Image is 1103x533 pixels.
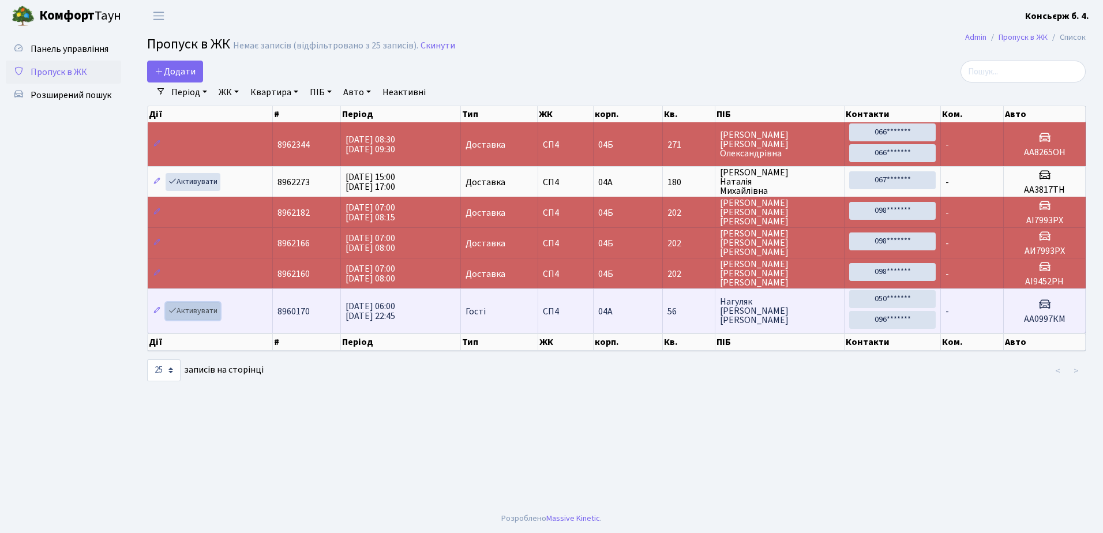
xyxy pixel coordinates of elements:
[167,82,212,102] a: Період
[31,66,87,78] span: Пропуск в ЖК
[233,40,418,51] div: Немає записів (відфільтровано з 25 записів).
[277,268,310,280] span: 8962160
[965,31,986,43] a: Admin
[339,82,376,102] a: Авто
[1004,333,1086,351] th: Авто
[667,269,711,279] span: 202
[941,106,1004,122] th: Ком.
[277,237,310,250] span: 8962166
[39,6,95,25] b: Комфорт
[1008,246,1081,257] h5: АИ7993РХ
[1025,9,1089,23] a: Консьєрж б. 4.
[1008,314,1081,325] h5: АА0997КМ
[720,168,839,196] span: [PERSON_NAME] Наталія Михайлівна
[543,239,589,248] span: СП4
[273,333,341,351] th: #
[720,260,839,287] span: [PERSON_NAME] [PERSON_NAME] [PERSON_NAME]
[277,138,310,151] span: 8962344
[941,333,1004,351] th: Ком.
[598,176,613,189] span: 04А
[845,333,941,351] th: Контакти
[667,307,711,316] span: 56
[155,65,196,78] span: Додати
[946,176,949,189] span: -
[1008,276,1081,287] h5: АІ9452РН
[466,269,505,279] span: Доставка
[466,208,505,217] span: Доставка
[147,359,264,381] label: записів на сторінці
[277,305,310,318] span: 8960170
[166,302,220,320] a: Активувати
[667,178,711,187] span: 180
[1008,215,1081,226] h5: АI7993РХ
[720,130,839,158] span: [PERSON_NAME] [PERSON_NAME] Олександрівна
[594,333,663,351] th: корп.
[946,207,949,219] span: -
[277,176,310,189] span: 8962273
[166,173,220,191] a: Активувати
[31,89,111,102] span: Розширений пошук
[546,512,600,524] a: Massive Kinetic
[273,106,341,122] th: #
[946,138,949,151] span: -
[147,61,203,82] a: Додати
[663,333,716,351] th: Кв.
[246,82,303,102] a: Квартира
[720,297,839,325] span: Нагуляк [PERSON_NAME] [PERSON_NAME]
[667,208,711,217] span: 202
[31,43,108,55] span: Панель управління
[148,106,273,122] th: Дії
[341,333,461,351] th: Період
[663,106,716,122] th: Кв.
[543,178,589,187] span: СП4
[1004,106,1086,122] th: Авто
[466,239,505,248] span: Доставка
[461,106,538,122] th: Тип
[543,269,589,279] span: СП4
[598,207,613,219] span: 04Б
[148,333,273,351] th: Дії
[147,359,181,381] select: записів на сторінці
[466,307,486,316] span: Гості
[946,305,949,318] span: -
[6,37,121,61] a: Панель управління
[1048,31,1086,44] li: Список
[543,208,589,217] span: СП4
[501,512,602,525] div: Розроблено .
[598,138,613,151] span: 04Б
[144,6,173,25] button: Переключити навігацію
[461,333,538,351] th: Тип
[538,106,594,122] th: ЖК
[845,106,941,122] th: Контакти
[341,106,461,122] th: Період
[543,307,589,316] span: СП4
[305,82,336,102] a: ПІБ
[6,61,121,84] a: Пропуск в ЖК
[667,239,711,248] span: 202
[715,106,845,122] th: ПІБ
[466,140,505,149] span: Доставка
[1008,185,1081,196] h5: АА3817ТН
[538,333,594,351] th: ЖК
[720,229,839,257] span: [PERSON_NAME] [PERSON_NAME] [PERSON_NAME]
[715,333,845,351] th: ПІБ
[277,207,310,219] span: 8962182
[948,25,1103,50] nav: breadcrumb
[598,237,613,250] span: 04Б
[999,31,1048,43] a: Пропуск в ЖК
[961,61,1086,82] input: Пошук...
[147,34,230,54] span: Пропуск в ЖК
[346,171,395,193] span: [DATE] 15:00 [DATE] 17:00
[543,140,589,149] span: СП4
[594,106,663,122] th: корп.
[346,201,395,224] span: [DATE] 07:00 [DATE] 08:15
[346,262,395,285] span: [DATE] 07:00 [DATE] 08:00
[6,84,121,107] a: Розширений пошук
[1025,10,1089,22] b: Консьєрж б. 4.
[946,237,949,250] span: -
[598,305,613,318] span: 04А
[346,232,395,254] span: [DATE] 07:00 [DATE] 08:00
[667,140,711,149] span: 271
[946,268,949,280] span: -
[421,40,455,51] a: Скинути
